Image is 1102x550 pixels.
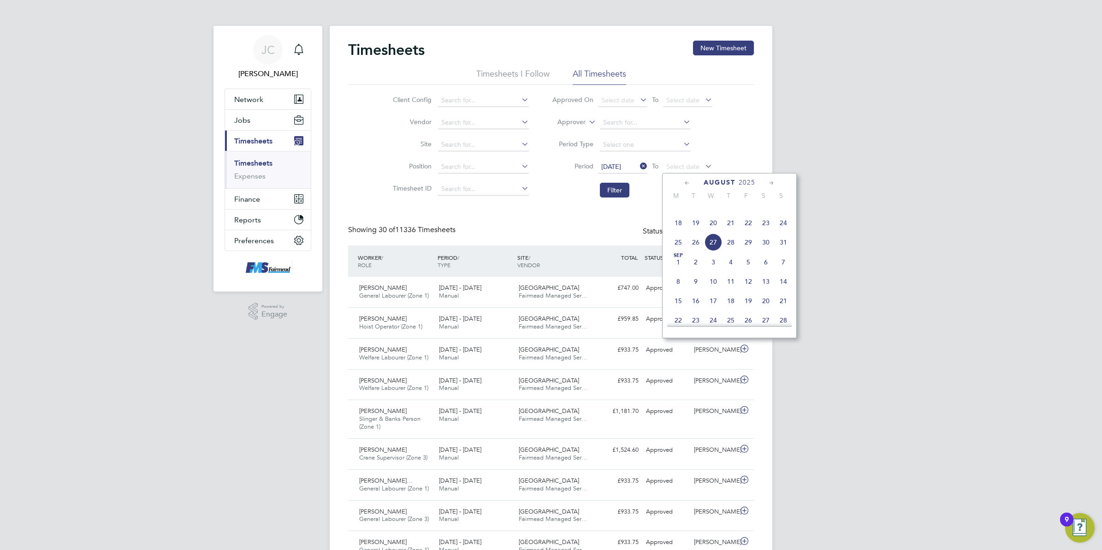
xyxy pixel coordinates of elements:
span: 27 [757,311,775,329]
div: SITE [515,249,595,273]
span: Preferences [234,236,274,245]
span: 25 [722,311,740,329]
span: 22 [669,311,687,329]
span: [PERSON_NAME] [359,538,407,546]
label: Site [390,140,432,148]
div: £933.75 [594,373,642,389]
span: T [685,191,702,200]
span: 30 [757,233,775,251]
input: Search for... [438,138,529,151]
span: Powered by [261,303,287,311]
span: Crane Supervisor (Zone 3) [359,454,427,461]
span: Manual [439,515,459,523]
span: S [772,191,790,200]
div: 9 [1065,520,1069,532]
button: Network [225,89,311,109]
span: T [720,191,737,200]
span: Jobs [234,116,250,125]
a: JC[PERSON_NAME] [225,35,311,79]
div: Approved [642,281,690,296]
div: PERIOD [435,249,515,273]
span: Slinger & Banks Person (Zone 1) [359,415,421,430]
span: Select date [666,162,699,171]
div: £1,181.70 [594,404,642,419]
span: M [667,191,685,200]
span: 29 [740,233,757,251]
span: 20 [705,214,722,232]
span: [DATE] - [DATE] [439,508,481,515]
button: Finance [225,189,311,209]
li: Timesheets I Follow [476,68,550,85]
span: 6 [757,253,775,271]
span: 15 [669,292,687,310]
span: Manual [439,323,459,330]
label: Position [390,162,432,170]
span: [GEOGRAPHIC_DATA] [519,407,579,415]
span: Manual [439,415,459,423]
input: Select one [600,138,691,151]
span: 16 [687,292,705,310]
span: S [755,191,772,200]
span: 22 [740,214,757,232]
a: Expenses [234,172,266,180]
span: / [528,254,530,261]
button: New Timesheet [693,41,754,55]
div: £933.75 [594,473,642,489]
span: 14 [775,273,792,290]
div: [PERSON_NAME] [690,535,738,550]
span: 19 [687,214,705,232]
input: Search for... [438,161,529,173]
button: Open Resource Center, 9 new notifications [1065,513,1095,543]
span: General Labourer (Zone 1) [359,484,429,492]
span: General Labourer (Zone 3) [359,515,429,523]
button: Preferences [225,230,311,251]
span: 2025 [739,179,755,186]
h2: Timesheets [348,41,425,59]
div: [PERSON_NAME] [690,373,738,389]
div: Showing [348,225,457,235]
span: Fairmead Managed Ser… [519,484,587,492]
span: 28 [775,311,792,329]
span: Manual [439,353,459,361]
span: 23 [757,214,775,232]
span: Manual [439,384,459,392]
div: [PERSON_NAME] [690,342,738,358]
div: Approved [642,473,690,489]
div: [PERSON_NAME] [690,404,738,419]
span: 25 [669,233,687,251]
button: Jobs [225,110,311,130]
div: STATUS [642,249,690,266]
span: 18 [722,292,740,310]
span: [PERSON_NAME] [359,346,407,353]
li: All Timesheets [573,68,626,85]
span: [PERSON_NAME] [359,508,407,515]
span: Engage [261,311,287,318]
span: 7 [775,253,792,271]
a: Timesheets [234,159,273,167]
nav: Main navigation [213,26,322,292]
label: Period Type [552,140,593,148]
div: £933.75 [594,504,642,520]
label: Approver [544,118,586,127]
span: JC [261,44,275,56]
span: Fairmead Managed Ser… [519,454,587,461]
label: Approved On [552,96,593,104]
div: Approved [642,535,690,550]
label: Period [552,162,593,170]
span: [GEOGRAPHIC_DATA] [519,477,579,484]
span: 24 [775,214,792,232]
span: [GEOGRAPHIC_DATA] [519,377,579,384]
span: Manual [439,454,459,461]
span: Fairmead Managed Ser… [519,323,587,330]
span: 18 [669,214,687,232]
span: [DATE] - [DATE] [439,538,481,546]
span: [DATE] [601,162,621,171]
span: Select date [601,96,634,104]
input: Search for... [600,116,691,129]
div: £959.85 [594,311,642,327]
span: 1 [669,253,687,271]
span: 8 [669,273,687,290]
span: [DATE] - [DATE] [439,346,481,353]
span: [DATE] - [DATE] [439,315,481,323]
span: [PERSON_NAME] [359,377,407,384]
